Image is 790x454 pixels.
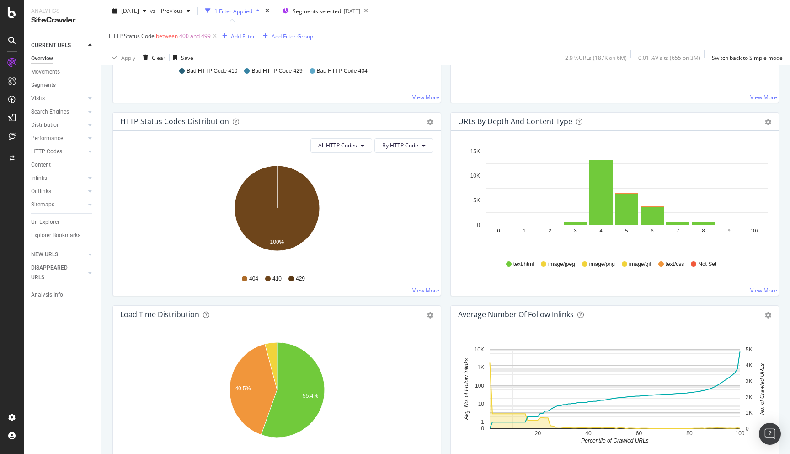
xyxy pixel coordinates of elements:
[318,141,357,149] span: All HTTP Codes
[181,54,193,61] div: Save
[249,275,258,283] span: 404
[765,119,771,125] div: gear
[293,7,341,15] span: Segments selected
[31,290,63,300] div: Analysis Info
[31,134,85,143] a: Performance
[296,275,305,283] span: 429
[636,430,642,437] text: 60
[31,187,85,196] a: Outlinks
[629,260,651,268] span: image/gif
[477,364,484,371] text: 1K
[698,260,716,268] span: Not Set
[382,141,418,149] span: By HTTP Code
[470,173,480,179] text: 10K
[565,54,627,61] div: 2.9 % URLs ( 187K on 6M )
[31,217,59,227] div: Url Explorer
[31,147,62,157] div: HTTP Codes
[120,160,433,266] svg: A chart.
[31,94,45,103] div: Visits
[31,81,95,90] a: Segments
[31,263,77,282] div: DISAPPEARED URLS
[676,228,679,233] text: 7
[344,7,360,15] div: [DATE]
[279,4,360,18] button: Segments selected[DATE]
[157,4,194,18] button: Previous
[120,117,229,126] div: HTTP Status Codes Distribution
[746,362,753,368] text: 4K
[121,7,139,15] span: 2025 Aug. 4th
[109,4,150,18] button: [DATE]
[535,430,541,437] text: 20
[214,7,252,15] div: 1 Filter Applied
[458,310,574,319] div: Average Number of Follow Inlinks
[235,385,251,392] text: 40.5%
[638,54,700,61] div: 0.01 % Visits ( 655 on 3M )
[458,339,771,445] svg: A chart.
[31,67,95,77] a: Movements
[121,54,135,61] div: Apply
[750,286,777,294] a: View More
[31,134,63,143] div: Performance
[259,31,313,42] button: Add Filter Group
[746,426,749,432] text: 0
[219,31,255,42] button: Add Filter
[31,231,95,240] a: Explorer Bookmarks
[150,7,157,15] span: vs
[31,187,51,196] div: Outlinks
[31,54,53,64] div: Overview
[708,50,783,65] button: Switch back to Simple mode
[481,425,484,432] text: 0
[374,138,433,153] button: By HTTP Code
[31,94,85,103] a: Visits
[746,346,753,353] text: 5K
[202,4,263,18] button: 1 Filter Applied
[746,394,753,400] text: 2K
[651,228,653,233] text: 6
[475,383,484,389] text: 100
[31,173,85,183] a: Inlinks
[251,67,302,75] span: Bad HTTP Code 429
[303,393,318,399] text: 55.4%
[585,430,592,437] text: 40
[581,438,648,444] text: Percentile of Crawled URLs
[574,228,576,233] text: 3
[478,401,485,407] text: 10
[31,250,85,259] a: NEW URLS
[750,228,759,233] text: 10+
[31,41,85,50] a: CURRENT URLS
[310,138,372,153] button: All HTTP Codes
[477,222,480,228] text: 0
[187,67,237,75] span: Bad HTTP Code 410
[120,310,199,319] div: Load Time Distribution
[31,200,85,210] a: Sitemaps
[120,339,433,445] svg: A chart.
[31,173,47,183] div: Inlinks
[263,6,271,16] div: times
[625,228,628,233] text: 5
[666,260,684,268] span: text/css
[548,260,575,268] span: image/jpeg
[31,107,69,117] div: Search Engines
[31,290,95,300] a: Analysis Info
[470,148,480,155] text: 15K
[523,228,525,233] text: 1
[735,430,744,437] text: 100
[31,200,54,210] div: Sitemaps
[458,146,771,252] svg: A chart.
[272,275,282,283] span: 410
[759,423,781,445] div: Open Intercom Messenger
[31,15,94,26] div: SiteCrawler
[746,410,753,416] text: 1K
[427,312,433,319] div: gear
[427,119,433,125] div: gear
[31,263,85,282] a: DISAPPEARED URLS
[31,120,60,130] div: Distribution
[31,120,85,130] a: Distribution
[31,54,95,64] a: Overview
[31,217,95,227] a: Url Explorer
[31,147,85,157] a: HTTP Codes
